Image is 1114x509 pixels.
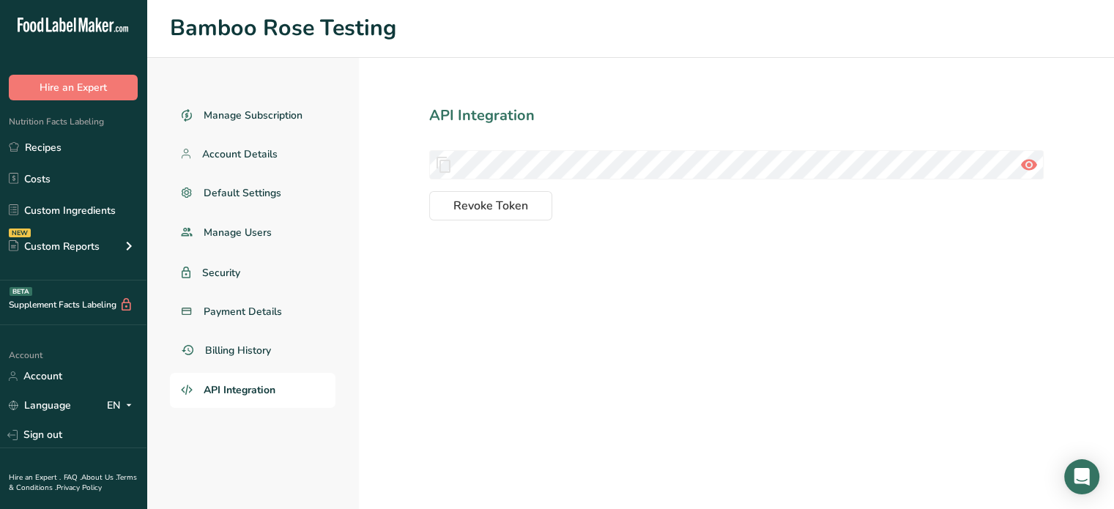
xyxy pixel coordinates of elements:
div: Custom Reports [9,239,100,254]
h1: Bamboo Rose Testing [170,12,1091,45]
a: FAQ . [64,472,81,483]
a: Security [170,256,335,289]
a: Terms & Conditions . [9,472,137,493]
a: Manage Subscription [170,99,335,132]
span: API Integration [204,382,275,398]
span: Security [202,265,240,280]
a: Billing History [170,334,335,367]
span: Billing History [205,343,271,358]
div: EN [107,397,138,415]
div: Open Intercom Messenger [1064,459,1099,494]
button: Revoke Token [429,191,552,220]
a: Default Settings [170,177,335,209]
a: About Us . [81,472,116,483]
h1: API Integration [429,105,1044,127]
span: Revoke Token [453,197,528,215]
a: Payment Details [170,295,335,328]
span: Account Details [202,146,278,162]
span: Default Settings [204,185,281,201]
div: BETA [10,287,32,296]
span: Manage Subscription [204,108,302,123]
a: Privacy Policy [56,483,102,493]
a: Account Details [170,138,335,171]
a: Hire an Expert . [9,472,61,483]
a: API Integration [170,373,335,408]
a: Language [9,393,71,418]
div: NEW [9,229,31,237]
a: Manage Users [170,215,335,250]
span: Manage Users [204,225,272,240]
button: Hire an Expert [9,75,138,100]
span: Payment Details [204,304,282,319]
